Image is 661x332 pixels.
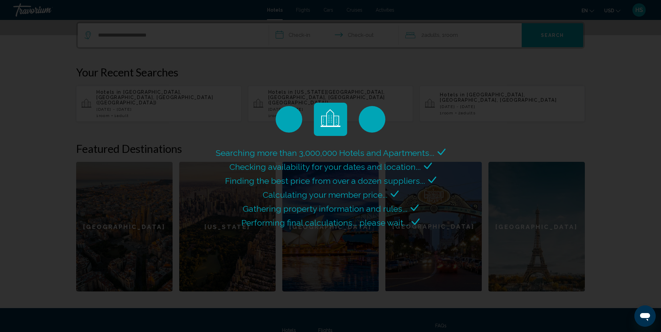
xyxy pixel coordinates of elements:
span: Calculating your member price... [263,190,387,200]
span: Checking availability for your dates and location... [229,162,421,172]
span: Searching more than 3,000,000 Hotels and Apartments... [216,148,434,158]
span: Gathering property information and rules... [243,204,407,214]
iframe: Button to launch messaging window [634,305,656,327]
span: Performing final calculations... please wait... [241,218,408,228]
span: Finding the best price from over a dozen suppliers... [225,176,425,186]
